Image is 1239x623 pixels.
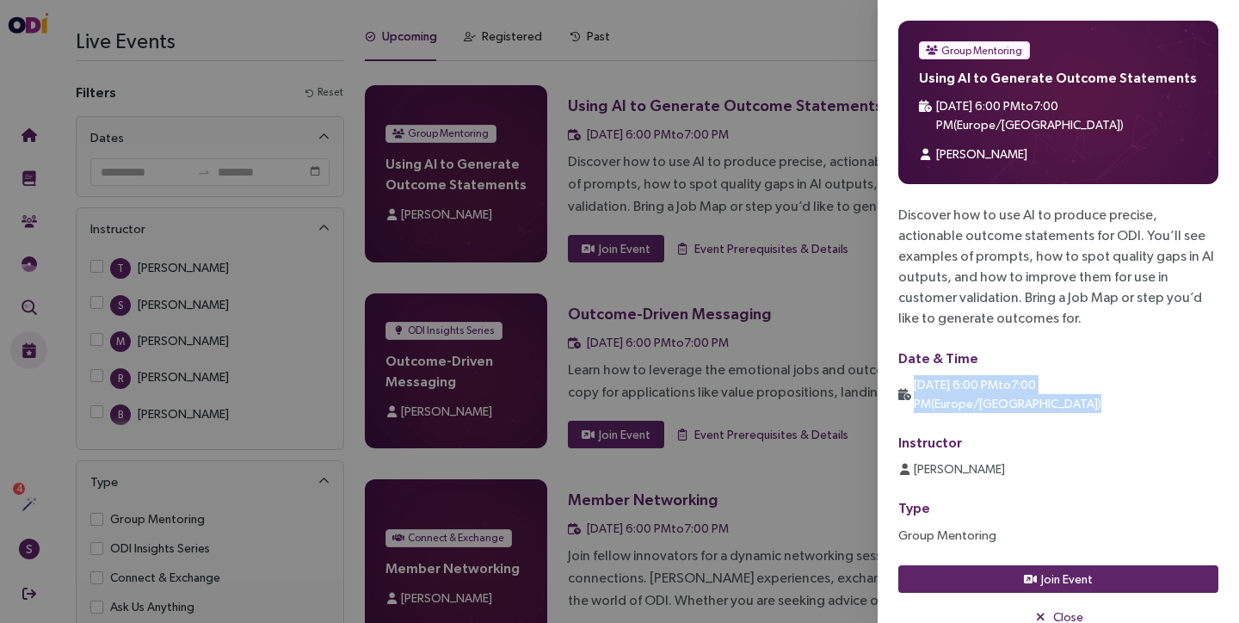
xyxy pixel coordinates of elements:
label: Instructor [898,435,962,450]
span: [DATE] 6:00 PM to 7:00 PM ( Europe/[GEOGRAPHIC_DATA] ) [914,378,1101,410]
span: [DATE] 6:00 PM to 7:00 PM ( Europe/[GEOGRAPHIC_DATA] ) [936,99,1124,132]
p: Group Mentoring [898,525,1218,545]
span: Join Event [1041,570,1093,589]
div: Discover how to use AI to produce precise, actionable outcome statements for ODI. You’ll see exam... [898,205,1218,329]
span: Group Mentoring [941,42,1022,59]
label: Type [898,500,930,515]
button: Join Event [898,565,1218,593]
label: Date & Time [898,350,978,366]
h4: Using AI to Generate Outcome Statements [919,70,1198,86]
div: [PERSON_NAME] [936,145,1027,163]
div: [PERSON_NAME] [914,460,1005,478]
